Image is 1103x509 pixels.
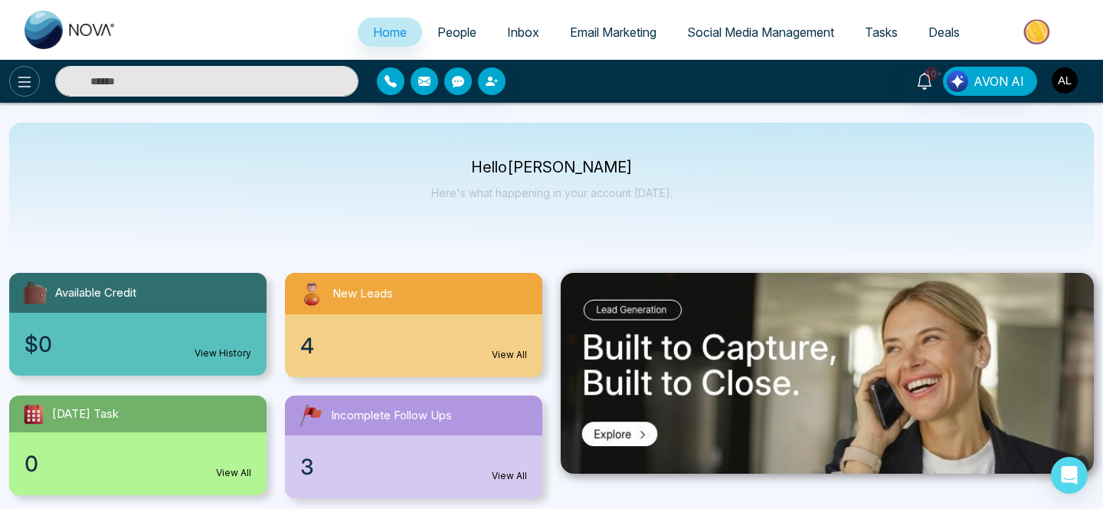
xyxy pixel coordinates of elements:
img: Market-place.gif [983,15,1094,49]
a: View All [492,469,527,483]
a: 10+ [906,67,943,94]
a: Incomplete Follow Ups3View All [276,396,551,498]
span: Incomplete Follow Ups [331,407,452,425]
p: Here's what happening in your account [DATE]. [431,186,673,199]
span: New Leads [332,285,393,303]
img: Lead Flow [947,71,968,92]
img: newLeads.svg [297,279,326,308]
span: People [437,25,476,40]
img: User Avatar [1052,67,1078,94]
img: todayTask.svg [21,402,46,426]
a: Inbox [492,18,555,47]
span: Inbox [507,25,539,40]
img: . [561,273,1094,474]
span: Home [373,25,407,40]
a: View All [216,466,251,480]
span: Tasks [865,25,898,40]
img: followUps.svg [297,402,325,429]
span: Social Media Management [687,25,834,40]
img: Nova CRM Logo [25,11,116,49]
a: New Leads4View All [276,273,551,377]
a: Social Media Management [672,18,849,47]
a: View History [195,346,251,360]
span: Email Marketing [570,25,656,40]
span: AVON AI [974,72,1024,90]
img: availableCredit.svg [21,279,49,307]
span: 10+ [925,67,938,80]
a: Deals [913,18,975,47]
span: $0 [25,328,52,360]
span: Deals [928,25,960,40]
button: AVON AI [943,67,1037,96]
a: Home [358,18,422,47]
span: Available Credit [55,284,136,302]
span: [DATE] Task [52,406,119,423]
a: View All [492,348,527,362]
span: 0 [25,448,38,480]
div: Open Intercom Messenger [1051,457,1088,494]
a: Email Marketing [555,18,672,47]
span: 3 [300,451,314,483]
p: Hello [PERSON_NAME] [431,161,673,174]
span: 4 [300,330,314,362]
a: Tasks [849,18,913,47]
a: People [422,18,492,47]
